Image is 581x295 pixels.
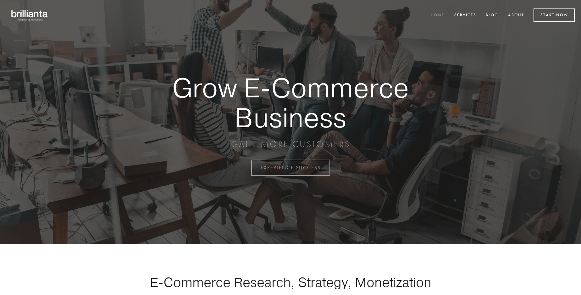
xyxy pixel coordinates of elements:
a: About [504,10,528,21]
p: GAIN MORE CUSTOMERS [150,139,431,150]
strong: Grow E-Commerce Business [150,73,431,132]
a: Services [450,10,480,21]
a: Home [427,10,449,21]
a: Start Now [534,8,575,22]
a: Blog [482,10,502,21]
a: EXPERIENCE SUCCESS [251,160,330,176]
img: brillianta - research, strategy, marketing [6,6,53,25]
h1: E-Commerce Research, Strategy, Monetization [130,274,451,290]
